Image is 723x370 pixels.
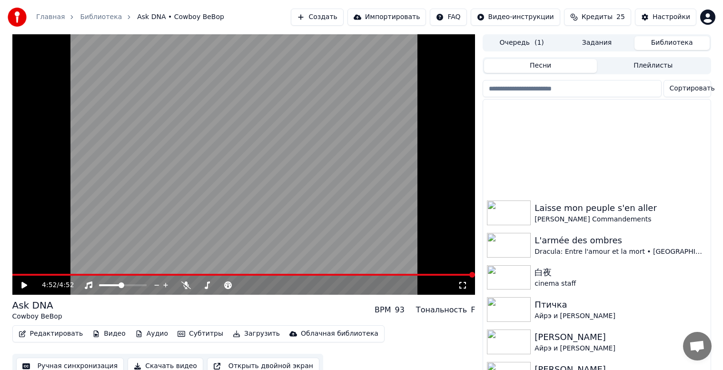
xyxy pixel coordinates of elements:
[535,344,706,353] div: Айрэ и [PERSON_NAME]
[484,36,559,50] button: Очередь
[616,12,625,22] span: 25
[535,234,706,247] div: L'armée des ombres
[634,36,710,50] button: Библиотека
[80,12,122,22] a: Библиотека
[301,329,378,339] div: Облачная библиотека
[535,247,706,257] div: Dracula: Entre l'amour et la mort • [GEOGRAPHIC_DATA]
[653,12,690,22] div: Настройки
[535,266,706,279] div: 白夜
[291,9,343,26] button: Создать
[59,280,74,290] span: 4:52
[416,304,467,316] div: Тональность
[89,327,129,340] button: Видео
[42,280,65,290] div: /
[683,332,712,360] div: Открытый чат
[375,304,391,316] div: BPM
[471,9,560,26] button: Видео-инструкции
[559,36,634,50] button: Задания
[535,215,706,224] div: [PERSON_NAME] Commandements
[564,9,631,26] button: Кредиты25
[535,311,706,321] div: Айрэ и [PERSON_NAME]
[395,304,405,316] div: 93
[471,304,475,316] div: F
[670,84,715,93] span: Сортировать
[36,12,224,22] nav: breadcrumb
[42,280,57,290] span: 4:52
[174,327,227,340] button: Субтитры
[484,59,597,73] button: Песни
[137,12,224,22] span: Ask DNA • Cowboy BeBop
[430,9,466,26] button: FAQ
[535,38,544,48] span: ( 1 )
[535,201,706,215] div: Laisse mon peuple s'en aller
[535,298,706,311] div: Птичка
[36,12,65,22] a: Главная
[582,12,613,22] span: Кредиты
[535,279,706,289] div: cinema staff
[347,9,426,26] button: Импортировать
[229,327,284,340] button: Загрузить
[12,299,62,312] div: Ask DNA
[131,327,172,340] button: Аудио
[12,312,62,321] div: Cowboy BeBop
[535,330,706,344] div: [PERSON_NAME]
[15,327,87,340] button: Редактировать
[597,59,710,73] button: Плейлисты
[8,8,27,27] img: youka
[635,9,696,26] button: Настройки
